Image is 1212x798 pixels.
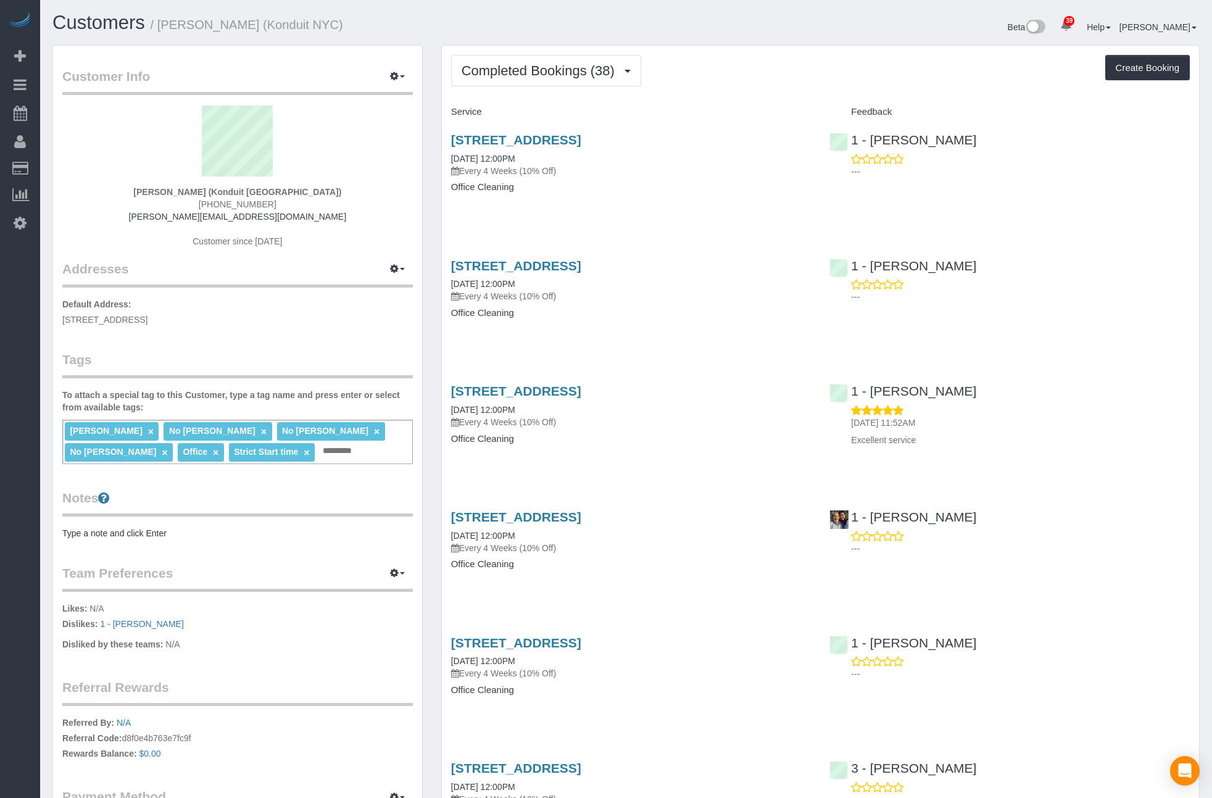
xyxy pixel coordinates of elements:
[829,636,976,650] a: 1 - [PERSON_NAME]
[62,602,87,615] label: Likes:
[193,236,282,246] span: Customer since [DATE]
[62,389,413,414] label: To attach a special tag to this Customer, type a tag name and press enter or select from availabl...
[451,165,811,177] p: Every 4 Weeks (10% Off)
[62,298,131,310] label: Default Address:
[1087,22,1111,32] a: Help
[62,564,413,592] legend: Team Preferences
[261,426,267,437] a: ×
[451,279,515,289] a: [DATE] 12:00PM
[1105,55,1190,81] button: Create Booking
[451,405,515,415] a: [DATE] 12:00PM
[451,542,811,554] p: Every 4 Weeks (10% Off)
[451,685,811,696] h4: Office Cleaning
[70,447,156,457] span: No [PERSON_NAME]
[374,426,380,437] a: ×
[62,527,413,539] pre: Type a note and click Enter
[1119,22,1197,32] a: [PERSON_NAME]
[148,426,154,437] a: ×
[451,656,515,666] a: [DATE] 12:00PM
[451,308,811,318] h4: Office Cleaning
[304,447,309,458] a: ×
[62,351,413,378] legend: Tags
[451,667,811,680] p: Every 4 Weeks (10% Off)
[234,447,298,457] span: Strict Start time
[451,434,811,444] h4: Office Cleaning
[62,67,413,95] legend: Customer Info
[451,636,581,650] a: [STREET_ADDRESS]
[451,154,515,164] a: [DATE] 12:00PM
[851,417,1190,429] p: [DATE] 11:52AM
[282,426,368,436] span: No [PERSON_NAME]
[451,133,581,147] a: [STREET_ADDRESS]
[1170,756,1200,786] div: Open Intercom Messenger
[451,782,515,792] a: [DATE] 12:00PM
[1008,22,1046,32] a: Beta
[462,63,621,78] span: Completed Bookings (38)
[1064,16,1074,26] span: 39
[62,717,413,763] p: d8f0e4b763e7fc9f
[829,761,976,775] a: 3 - [PERSON_NAME]
[451,259,581,273] a: [STREET_ADDRESS]
[52,12,145,33] a: Customers
[829,259,976,273] a: 1 - [PERSON_NAME]
[451,182,811,193] h4: Office Cleaning
[451,559,811,570] h4: Office Cleaning
[89,604,104,613] span: N/A
[1025,20,1045,36] img: New interface
[151,18,343,31] small: / [PERSON_NAME] (Konduit NYC)
[1054,12,1078,39] a: 39
[183,447,207,457] span: Office
[851,542,1190,555] p: ---
[62,732,122,744] label: Referral Code:
[451,55,641,86] button: Completed Bookings (38)
[451,761,581,775] a: [STREET_ADDRESS]
[62,315,147,325] span: [STREET_ADDRESS]
[451,107,811,117] h4: Service
[829,510,976,524] a: 1 - [PERSON_NAME]
[62,489,413,517] legend: Notes
[70,426,142,436] span: [PERSON_NAME]
[829,384,976,398] a: 1 - [PERSON_NAME]
[139,749,161,759] a: $0.00
[133,187,341,197] strong: [PERSON_NAME] (Konduit [GEOGRAPHIC_DATA])
[62,638,163,650] label: Disliked by these teams:
[129,212,346,222] a: [PERSON_NAME][EMAIL_ADDRESS][DOMAIN_NAME]
[851,291,1190,303] p: ---
[451,416,811,428] p: Every 4 Weeks (10% Off)
[7,12,32,30] img: Automaid Logo
[830,510,849,529] img: 1 - Xiomara Inga
[851,165,1190,178] p: ---
[162,447,167,458] a: ×
[851,668,1190,680] p: ---
[169,426,255,436] span: No [PERSON_NAME]
[199,199,276,209] span: [PHONE_NUMBER]
[117,718,131,728] a: N/A
[829,107,1190,117] h4: Feedback
[165,639,180,649] span: N/A
[62,678,413,706] legend: Referral Rewards
[62,618,98,630] label: Dislikes:
[62,717,114,729] label: Referred By:
[451,531,515,541] a: [DATE] 12:00PM
[451,384,581,398] a: [STREET_ADDRESS]
[100,619,183,629] a: 1 - [PERSON_NAME]
[62,747,137,760] label: Rewards Balance:
[451,510,581,524] a: [STREET_ADDRESS]
[829,133,976,147] a: 1 - [PERSON_NAME]
[213,447,218,458] a: ×
[451,290,811,302] p: Every 4 Weeks (10% Off)
[851,434,1190,446] p: Excellent service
